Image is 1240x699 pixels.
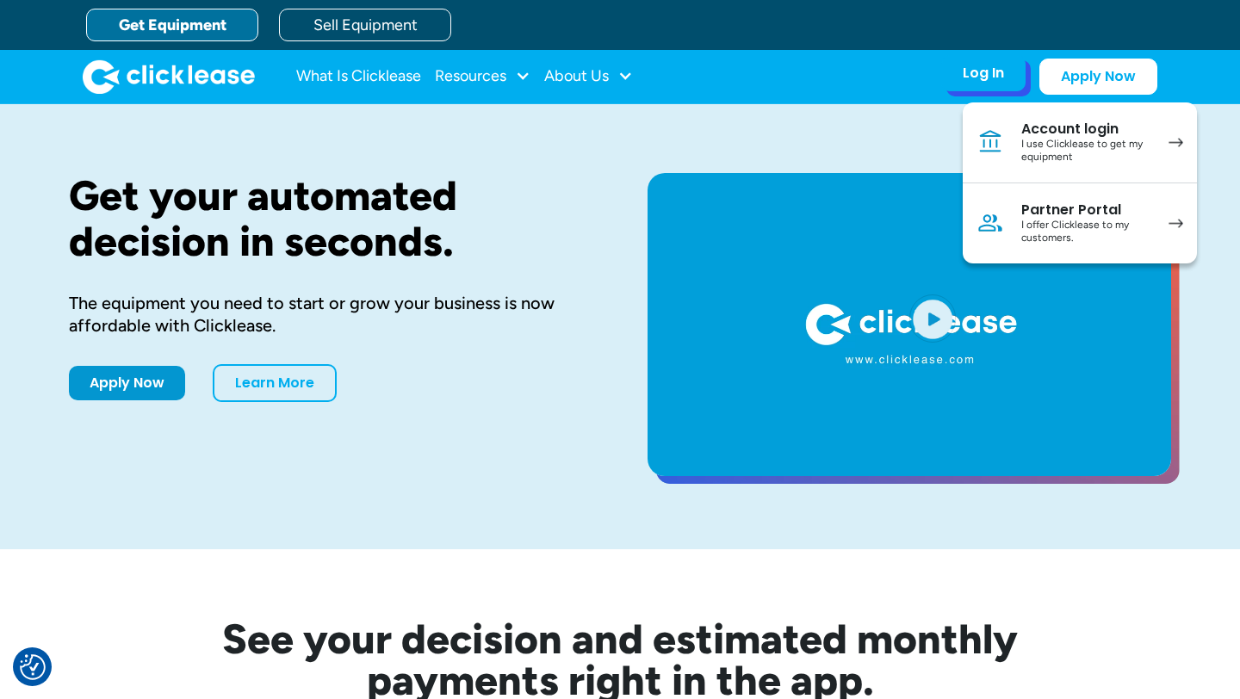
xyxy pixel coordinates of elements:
img: Revisit consent button [20,654,46,680]
img: arrow [1169,219,1183,228]
div: Log In [963,65,1004,82]
div: Partner Portal [1021,201,1151,219]
a: Account loginI use Clicklease to get my equipment [963,102,1197,183]
a: Get Equipment [86,9,258,41]
a: What Is Clicklease [296,59,421,94]
div: I offer Clicklease to my customers. [1021,219,1151,245]
a: Sell Equipment [279,9,451,41]
button: Consent Preferences [20,654,46,680]
img: Clicklease logo [83,59,255,94]
div: Account login [1021,121,1151,138]
div: I use Clicklease to get my equipment [1021,138,1151,164]
nav: Log In [963,102,1197,263]
div: About Us [544,59,633,94]
img: Blue play button logo on a light blue circular background [909,294,956,343]
h1: Get your automated decision in seconds. [69,173,592,264]
img: Person icon [976,209,1004,237]
a: Apply Now [1039,59,1157,95]
a: home [83,59,255,94]
div: Resources [435,59,530,94]
img: Bank icon [976,128,1004,156]
img: arrow [1169,138,1183,147]
a: Learn More [213,364,337,402]
a: Apply Now [69,366,185,400]
a: Partner PortalI offer Clicklease to my customers. [963,183,1197,263]
div: The equipment you need to start or grow your business is now affordable with Clicklease. [69,292,592,337]
a: open lightbox [648,173,1171,476]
